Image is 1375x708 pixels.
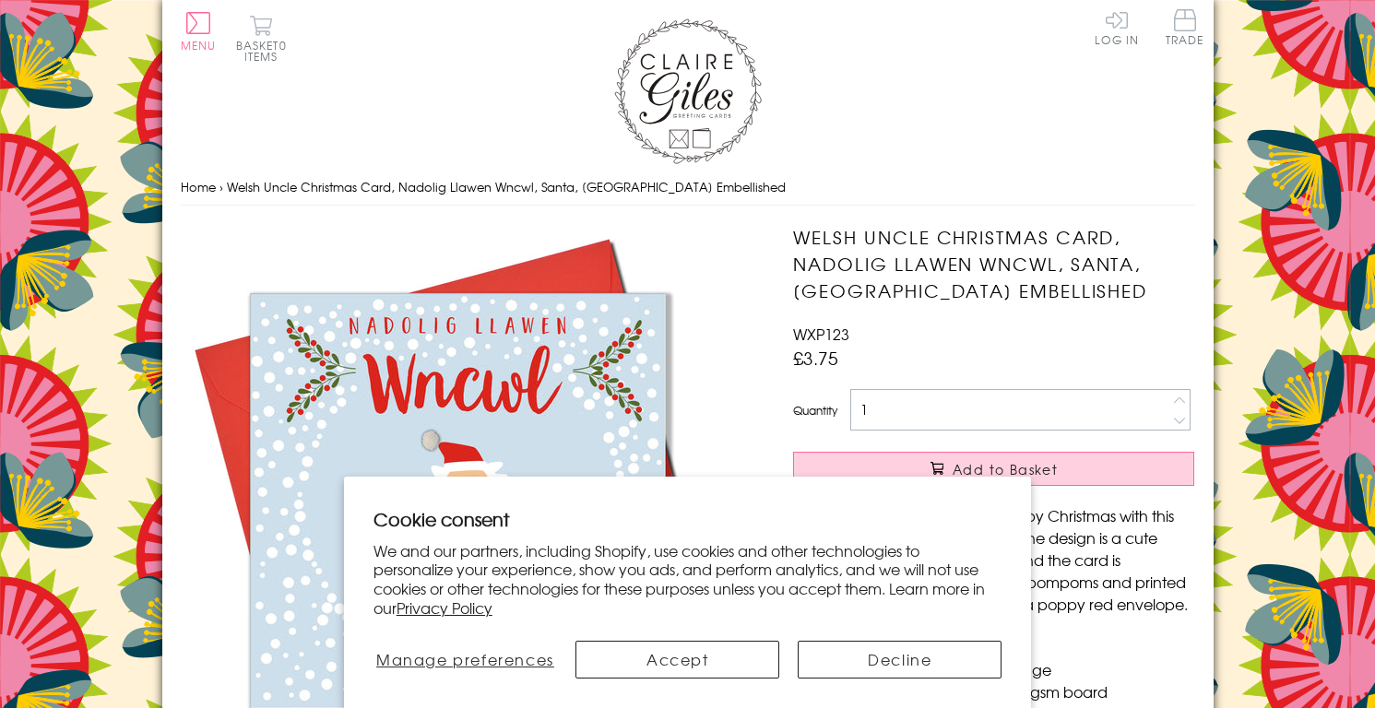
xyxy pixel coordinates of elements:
[181,12,217,51] button: Menu
[181,178,216,195] a: Home
[373,641,557,678] button: Manage preferences
[244,37,287,65] span: 0 items
[376,648,554,670] span: Manage preferences
[793,345,838,371] span: £3.75
[1095,9,1139,45] a: Log In
[373,506,1002,532] h2: Cookie consent
[793,323,849,345] span: WXP123
[793,452,1194,486] button: Add to Basket
[236,15,287,62] button: Basket0 items
[614,18,762,164] img: Claire Giles Greetings Cards
[798,641,1002,678] button: Decline
[227,178,786,195] span: Welsh Uncle Christmas Card, Nadolig Llawen Wncwl, Santa, [GEOGRAPHIC_DATA] Embellished
[397,596,492,619] a: Privacy Policy
[575,641,779,678] button: Accept
[219,178,223,195] span: ›
[1166,9,1204,49] a: Trade
[793,224,1194,303] h1: Welsh Uncle Christmas Card, Nadolig Llawen Wncwl, Santa, [GEOGRAPHIC_DATA] Embellished
[181,169,1195,206] nav: breadcrumbs
[181,37,217,53] span: Menu
[373,541,1002,618] p: We and our partners, including Shopify, use cookies and other technologies to personalize your ex...
[953,460,1058,478] span: Add to Basket
[793,402,837,419] label: Quantity
[1166,9,1204,45] span: Trade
